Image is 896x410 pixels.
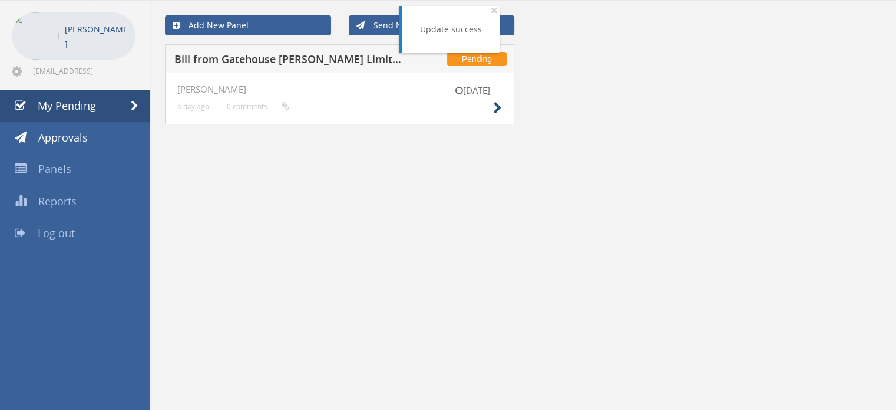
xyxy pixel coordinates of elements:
[177,84,502,94] h4: [PERSON_NAME]
[174,54,406,68] h5: Bill from Gatehouse [PERSON_NAME] Limited for Blooming Good Scents
[33,66,133,76] span: [EMAIL_ADDRESS][PERSON_NAME][DOMAIN_NAME]
[38,130,88,145] span: Approvals
[443,84,502,97] small: [DATE]
[491,2,498,18] span: ×
[447,52,507,66] span: Pending
[38,226,75,240] span: Log out
[38,162,71,176] span: Panels
[349,15,515,35] a: Send New Approval
[38,99,96,113] span: My Pending
[420,24,482,35] div: Update success
[227,102,289,111] small: 0 comments...
[177,102,209,111] small: a day ago
[38,194,77,208] span: Reports
[165,15,331,35] a: Add New Panel
[65,22,130,51] p: [PERSON_NAME]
